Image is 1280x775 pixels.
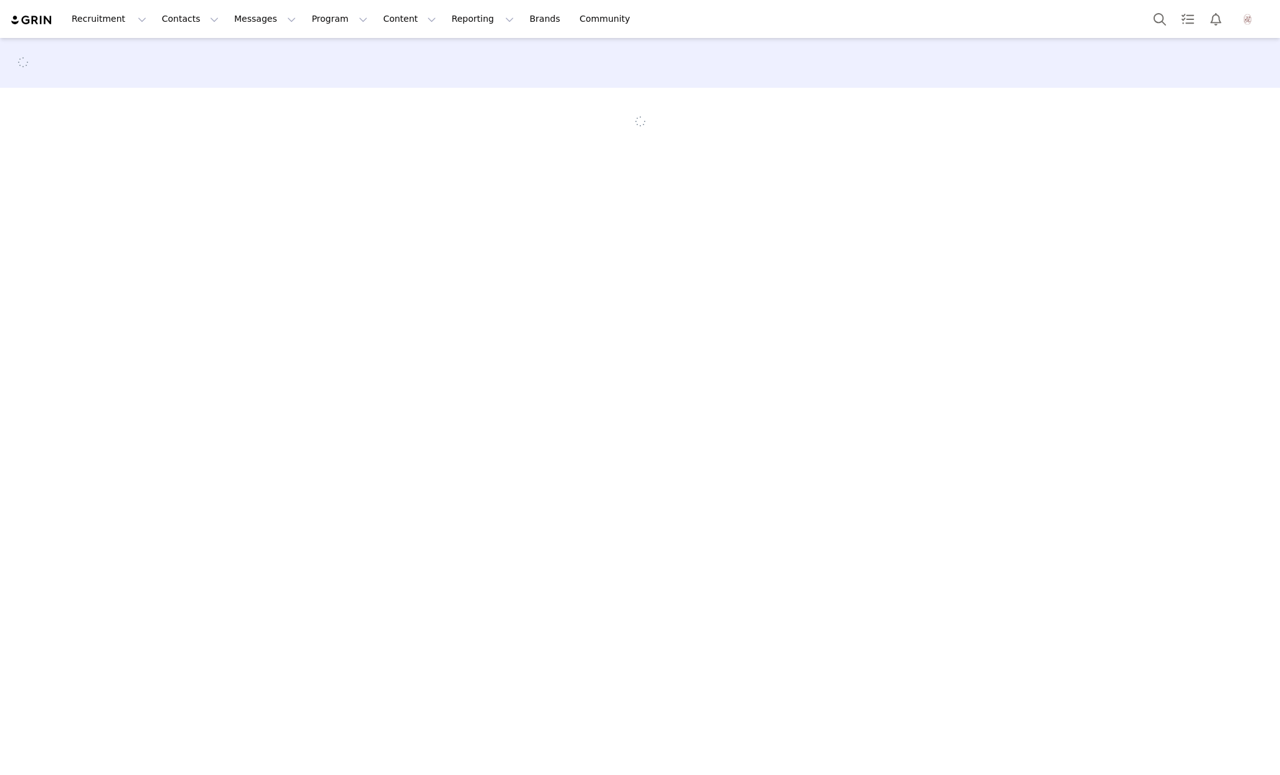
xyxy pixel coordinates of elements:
[1230,9,1270,29] button: Profile
[1202,5,1230,33] button: Notifications
[1146,5,1173,33] button: Search
[10,14,54,26] img: grin logo
[572,5,643,33] a: Community
[376,5,443,33] button: Content
[227,5,303,33] button: Messages
[64,5,154,33] button: Recruitment
[304,5,375,33] button: Program
[1238,9,1258,29] img: bf0dfcac-79dc-4025-b99b-c404a9313236.png
[444,5,521,33] button: Reporting
[522,5,571,33] a: Brands
[1174,5,1202,33] a: Tasks
[154,5,226,33] button: Contacts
